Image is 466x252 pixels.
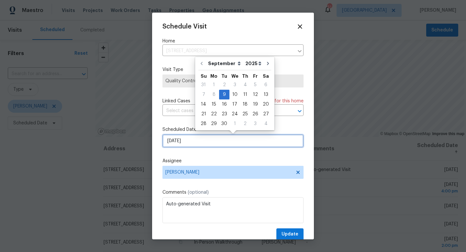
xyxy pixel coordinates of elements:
[206,59,244,68] select: Month
[165,78,301,84] span: Quality Control
[282,230,298,238] span: Update
[261,109,271,119] div: 27
[229,119,240,128] div: 1
[229,119,240,129] div: Wed Oct 01 2025
[209,90,219,99] div: 8
[250,80,261,89] div: 5
[209,109,219,119] div: 22
[244,59,263,68] select: Year
[209,80,219,90] div: Mon Sep 01 2025
[250,100,261,109] div: 19
[209,119,219,129] div: Mon Sep 29 2025
[240,90,250,99] div: Thu Sep 11 2025
[229,109,240,119] div: Wed Sep 24 2025
[229,90,240,99] div: 10
[240,90,250,99] div: 11
[198,90,209,99] div: Sun Sep 07 2025
[250,80,261,90] div: Fri Sep 05 2025
[261,80,271,90] div: Sat Sep 06 2025
[242,74,248,78] abbr: Thursday
[250,99,261,109] div: Fri Sep 19 2025
[219,99,229,109] div: Tue Sep 16 2025
[198,99,209,109] div: Sun Sep 14 2025
[250,119,261,129] div: Fri Oct 03 2025
[240,80,250,90] div: Thu Sep 04 2025
[198,119,209,129] div: Sun Sep 28 2025
[229,99,240,109] div: Wed Sep 17 2025
[198,80,209,90] div: Sun Aug 31 2025
[253,74,258,78] abbr: Friday
[219,119,229,128] div: 30
[209,80,219,89] div: 1
[201,74,207,78] abbr: Sunday
[250,119,261,128] div: 3
[165,170,292,175] span: [PERSON_NAME]
[229,80,240,90] div: Wed Sep 03 2025
[219,119,229,129] div: Tue Sep 30 2025
[188,190,209,195] span: (optional)
[162,38,304,44] label: Home
[240,109,250,119] div: 25
[261,90,271,99] div: Sat Sep 13 2025
[240,80,250,89] div: 4
[209,90,219,99] div: Mon Sep 08 2025
[162,134,304,147] input: M/D/YYYY
[219,109,229,119] div: Tue Sep 23 2025
[209,109,219,119] div: Mon Sep 22 2025
[198,90,209,99] div: 7
[261,119,271,128] div: 4
[261,100,271,109] div: 20
[198,119,209,128] div: 28
[219,80,229,89] div: 2
[162,158,304,164] label: Assignee
[162,189,304,196] label: Comments
[296,23,304,30] span: Close
[250,109,261,119] div: 26
[263,74,269,78] abbr: Saturday
[295,107,304,116] button: Open
[261,109,271,119] div: Sat Sep 27 2025
[261,119,271,129] div: Sat Oct 04 2025
[162,23,207,30] span: Schedule Visit
[240,119,250,129] div: Thu Oct 02 2025
[250,90,261,99] div: 12
[221,74,227,78] abbr: Tuesday
[162,46,294,56] input: Enter in an address
[162,98,190,104] span: Linked Cases
[209,99,219,109] div: Mon Sep 15 2025
[209,119,219,128] div: 29
[162,66,304,73] label: Visit Type
[240,100,250,109] div: 18
[229,80,240,89] div: 3
[219,90,229,99] div: 9
[231,74,239,78] abbr: Wednesday
[209,100,219,109] div: 15
[250,90,261,99] div: Fri Sep 12 2025
[250,109,261,119] div: Fri Sep 26 2025
[219,90,229,99] div: Tue Sep 09 2025
[198,100,209,109] div: 14
[261,99,271,109] div: Sat Sep 20 2025
[210,74,217,78] abbr: Monday
[229,109,240,119] div: 24
[229,90,240,99] div: Wed Sep 10 2025
[197,57,206,70] button: Go to previous month
[240,109,250,119] div: Thu Sep 25 2025
[261,80,271,89] div: 6
[198,109,209,119] div: Sun Sep 21 2025
[229,100,240,109] div: 17
[261,90,271,99] div: 13
[162,126,304,133] label: Scheduled Date
[219,100,229,109] div: 16
[240,99,250,109] div: Thu Sep 18 2025
[240,119,250,128] div: 2
[198,109,209,119] div: 21
[198,80,209,89] div: 31
[219,109,229,119] div: 23
[162,197,304,223] textarea: Auto-generated Visit
[263,57,273,70] button: Go to next month
[219,80,229,90] div: Tue Sep 02 2025
[162,106,285,116] input: Select cases
[276,228,304,240] button: Update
